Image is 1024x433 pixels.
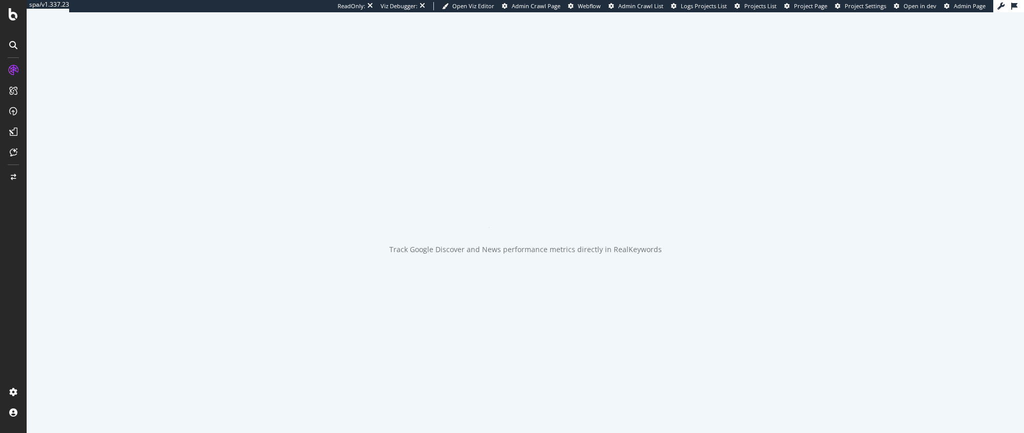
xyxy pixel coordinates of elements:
[784,2,827,10] a: Project Page
[389,244,662,255] div: Track Google Discover and News performance metrics directly in RealKeywords
[671,2,727,10] a: Logs Projects List
[735,2,777,10] a: Projects List
[338,2,365,10] div: ReadOnly:
[894,2,936,10] a: Open in dev
[744,2,777,10] span: Projects List
[845,2,886,10] span: Project Settings
[944,2,986,10] a: Admin Page
[618,2,663,10] span: Admin Crawl List
[502,2,560,10] a: Admin Crawl Page
[512,2,560,10] span: Admin Crawl Page
[794,2,827,10] span: Project Page
[442,2,494,10] a: Open Viz Editor
[489,191,562,228] div: animation
[381,2,417,10] div: Viz Debugger:
[568,2,601,10] a: Webflow
[452,2,494,10] span: Open Viz Editor
[681,2,727,10] span: Logs Projects List
[835,2,886,10] a: Project Settings
[609,2,663,10] a: Admin Crawl List
[578,2,601,10] span: Webflow
[904,2,936,10] span: Open in dev
[954,2,986,10] span: Admin Page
